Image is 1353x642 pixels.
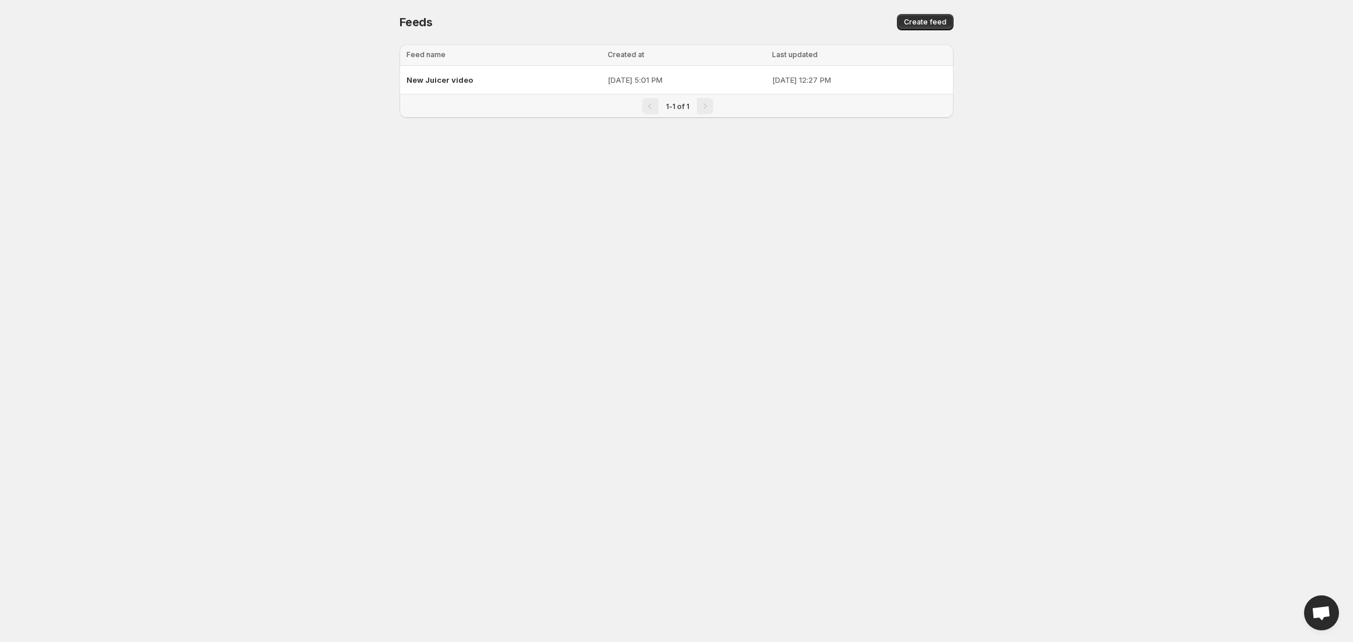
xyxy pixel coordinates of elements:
[772,50,818,59] span: Last updated
[1304,595,1339,630] div: Open chat
[406,75,473,85] span: New Juicer video
[904,17,947,27] span: Create feed
[406,50,446,59] span: Feed name
[772,74,947,86] p: [DATE] 12:27 PM
[399,94,954,118] nav: Pagination
[399,15,433,29] span: Feeds
[608,74,765,86] p: [DATE] 5:01 PM
[897,14,954,30] button: Create feed
[608,50,644,59] span: Created at
[666,102,689,111] span: 1-1 of 1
